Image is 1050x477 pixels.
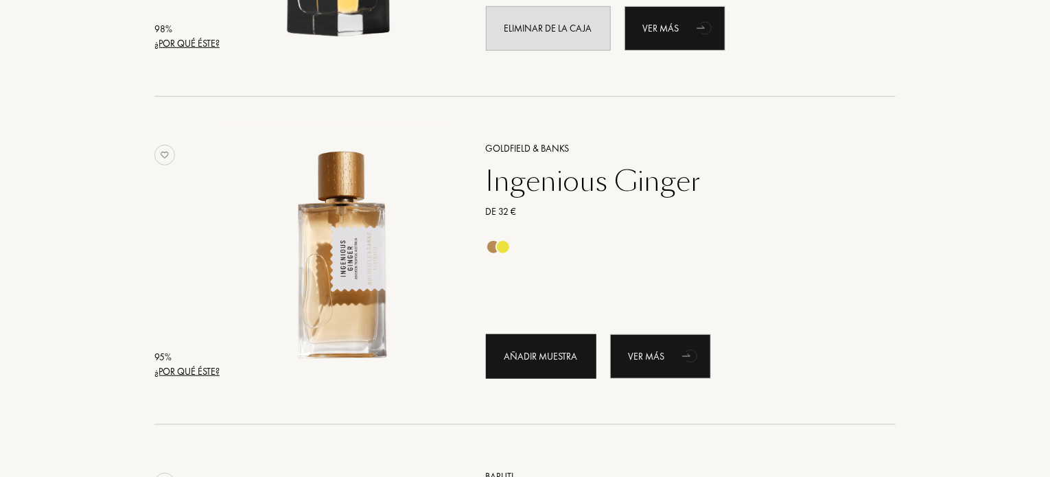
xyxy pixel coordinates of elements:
[486,6,611,51] div: Eliminar de la caja
[476,205,876,219] a: De 32 €
[154,145,175,165] img: no_like_p.png
[154,364,220,379] div: ¿Por qué éste?
[154,36,220,51] div: ¿Por qué éste?
[225,139,454,368] img: Ingenious Ginger Goldfield & Banks
[625,6,725,51] a: Ver másanimation
[154,350,220,364] div: 95 %
[154,22,220,36] div: 98 %
[610,334,711,379] a: Ver másanimation
[225,124,465,394] a: Ingenious Ginger Goldfield & Banks
[610,334,711,379] div: Ver más
[476,165,876,198] a: Ingenious Ginger
[476,141,876,156] a: Goldfield & Banks
[486,334,596,379] div: Añadir muestra
[625,6,725,51] div: Ver más
[692,14,719,41] div: animation
[677,342,705,369] div: animation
